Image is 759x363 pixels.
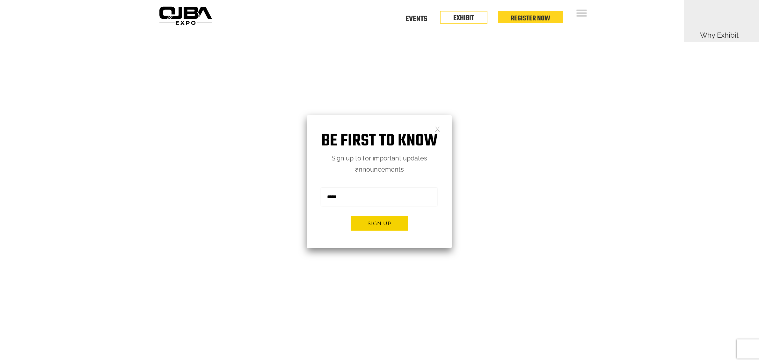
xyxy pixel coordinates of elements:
[307,153,452,175] p: Sign up to for important updates announcements
[453,13,474,24] a: EXHIBIT
[435,126,440,131] a: Close
[307,131,452,151] h1: Be first to know
[511,13,550,24] a: Register Now
[351,216,408,231] button: Sign up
